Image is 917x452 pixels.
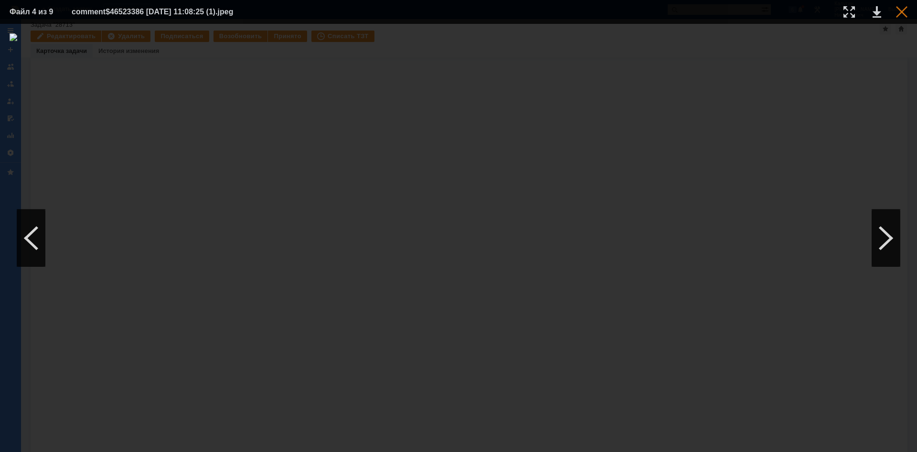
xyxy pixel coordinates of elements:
[17,210,45,267] div: Предыдущий файл
[896,6,907,18] div: Закрыть окно (Esc)
[72,6,257,18] div: comment$46523386 [DATE] 11:08:25 (1).jpeg
[872,210,900,267] div: Следующий файл
[10,33,907,442] img: download
[10,8,57,16] div: Файл 4 из 9
[843,6,855,18] div: Увеличить масштаб
[873,6,881,18] div: Скачать файл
